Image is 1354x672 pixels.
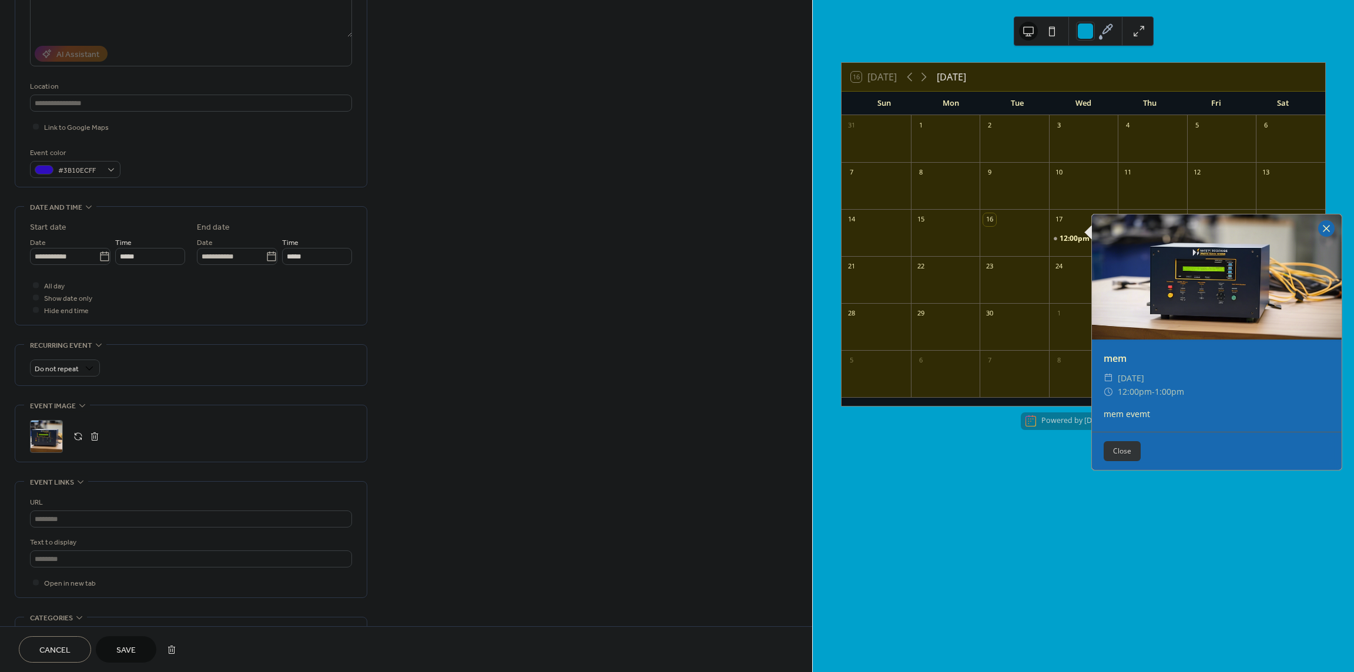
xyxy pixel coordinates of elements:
span: Save [116,644,136,657]
div: 5 [845,354,858,367]
div: 9 [983,166,996,179]
div: Mon [917,92,984,115]
div: Fri [1183,92,1249,115]
div: Tue [984,92,1050,115]
button: Save [96,636,156,663]
div: 4 [1121,119,1134,132]
div: 31 [845,119,858,132]
div: 5 [1191,119,1204,132]
span: Event links [30,476,74,489]
div: mem [1092,351,1342,365]
div: [DATE] [937,70,966,84]
div: 11 [1121,166,1134,179]
div: Sun [851,92,917,115]
div: mem evemt [1092,408,1342,420]
div: 24 [1053,260,1065,273]
button: Cancel [19,636,91,663]
div: 23 [983,260,996,273]
div: 29 [914,307,927,320]
span: Date [30,237,46,249]
span: 1:00pm [1155,385,1184,399]
div: Start date [30,221,66,234]
span: Date [197,237,213,249]
div: 28 [845,307,858,320]
button: Close [1104,441,1141,461]
div: Text to display [30,536,350,549]
span: 12:00pm [1060,234,1091,243]
span: All day [44,280,65,293]
div: ; [30,420,63,453]
span: Time [115,237,132,249]
span: Link to Google Maps [44,122,109,134]
span: Categories [30,612,73,624]
span: Show date only [44,293,92,305]
div: Thu [1117,92,1183,115]
span: Date and time [30,201,82,214]
div: 16 [983,213,996,226]
div: 17 [1053,213,1065,226]
div: 8 [1053,354,1065,367]
div: 15 [914,213,927,226]
div: 14 [845,213,858,226]
span: Recurring event [30,340,92,352]
div: 2 [983,119,996,132]
div: Wed [1050,92,1117,115]
div: 1 [914,119,927,132]
div: 13 [1259,166,1272,179]
div: 12 [1191,166,1204,179]
div: 3 [1053,119,1065,132]
div: Sat [1249,92,1316,115]
div: mem [1049,234,1118,243]
div: 30 [983,307,996,320]
div: 10 [1053,166,1065,179]
div: 8 [914,166,927,179]
div: ​ [1104,385,1113,399]
span: [DATE] [1118,371,1144,385]
div: 1 [1053,307,1065,320]
div: ​ [1104,371,1113,385]
div: Powered by [1041,415,1142,425]
div: 7 [983,354,996,367]
span: 12:00pm [1118,385,1152,399]
div: 18 [1121,213,1134,226]
span: Hide end time [44,305,89,317]
div: End date [197,221,230,234]
span: Do not repeat [35,362,79,376]
span: - [1152,385,1155,399]
div: 21 [845,260,858,273]
span: Event image [30,400,76,412]
div: Location [30,80,350,93]
span: Open in new tab [44,577,96,590]
span: #3B10ECFF [58,164,102,177]
div: 6 [1259,119,1272,132]
div: 6 [914,354,927,367]
span: Time [282,237,299,249]
span: Cancel [39,644,71,657]
div: 22 [914,260,927,273]
div: URL [30,496,350,509]
div: Event color [30,147,118,159]
div: 20 [1259,213,1272,226]
div: 19 [1191,213,1204,226]
div: 7 [845,166,858,179]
